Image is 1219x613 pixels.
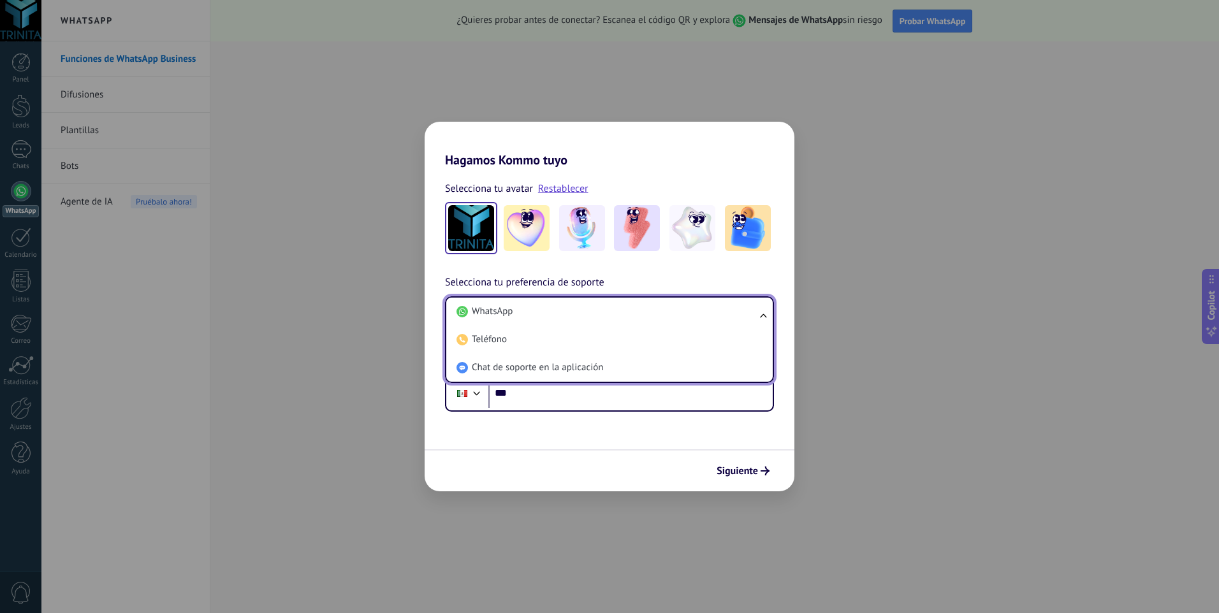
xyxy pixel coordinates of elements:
h2: Hagamos Kommo tuyo [425,122,794,168]
img: -5.jpeg [725,205,771,251]
div: Mexico: + 52 [450,380,474,407]
img: -1.jpeg [504,205,550,251]
span: Chat de soporte en la aplicación [472,361,603,374]
span: Selecciona tu preferencia de soporte [445,275,604,291]
img: -4.jpeg [669,205,715,251]
button: Siguiente [711,460,775,482]
img: -2.jpeg [559,205,605,251]
a: Restablecer [538,182,588,195]
span: Selecciona tu avatar [445,180,533,197]
span: WhatsApp [472,305,513,318]
span: Siguiente [717,466,758,475]
img: -3.jpeg [614,205,660,251]
span: Teléfono [472,333,507,346]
